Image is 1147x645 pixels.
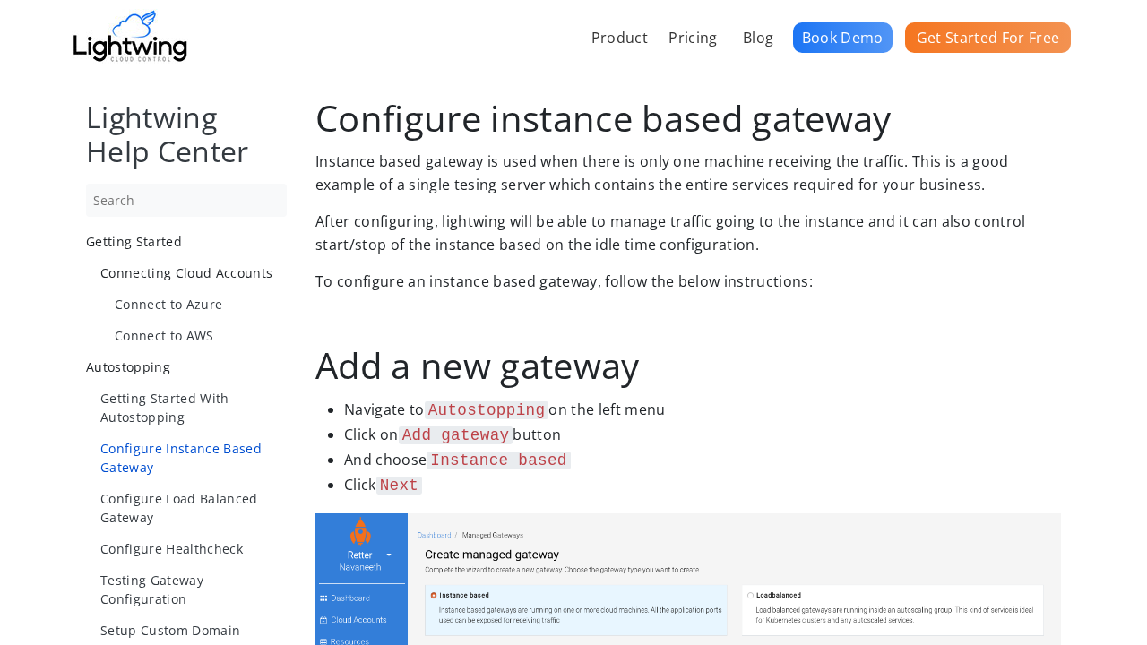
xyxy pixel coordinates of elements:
[376,477,423,494] code: Next
[344,423,1061,448] li: Click on button
[315,211,1061,256] p: After configuring, lightwing will be able to manage traffic going to the instance and it can also...
[100,621,287,640] a: Setup Custom Domain
[115,295,287,314] a: Connect to Azure
[100,389,287,426] a: Getting Started With Autostopping
[344,473,1061,498] li: Click
[86,98,249,170] a: Lightwing Help Center
[737,18,780,57] a: Blog
[100,264,272,281] span: Connecting Cloud Accounts
[905,22,1071,53] a: Get Started For Free
[344,448,1061,473] li: And choose
[86,184,287,217] input: Search
[585,18,654,57] a: Product
[315,100,1061,136] h1: Configure instance based gateway
[100,539,287,558] a: Configure Healthcheck
[427,451,570,469] code: Instance based
[662,18,723,57] a: Pricing
[115,326,287,345] a: Connect to AWS
[315,150,1061,196] p: Instance based gateway is used when there is only one machine receiving the traffic. This is a go...
[399,426,513,444] code: Add gateway
[86,358,170,375] span: Autostopping
[315,348,1061,383] h1: Add a new gateway
[344,398,1061,423] li: Navigate to on the left menu
[100,571,287,608] a: Testing Gateway Configuration
[425,401,549,419] code: Autostopping
[100,439,287,477] a: Configure Instance Based Gateway
[315,271,1061,294] p: To configure an instance based gateway, follow the below instructions:
[86,233,182,250] span: Getting Started
[793,22,893,53] a: Book Demo
[100,489,287,527] a: Configure Load Balanced Gateway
